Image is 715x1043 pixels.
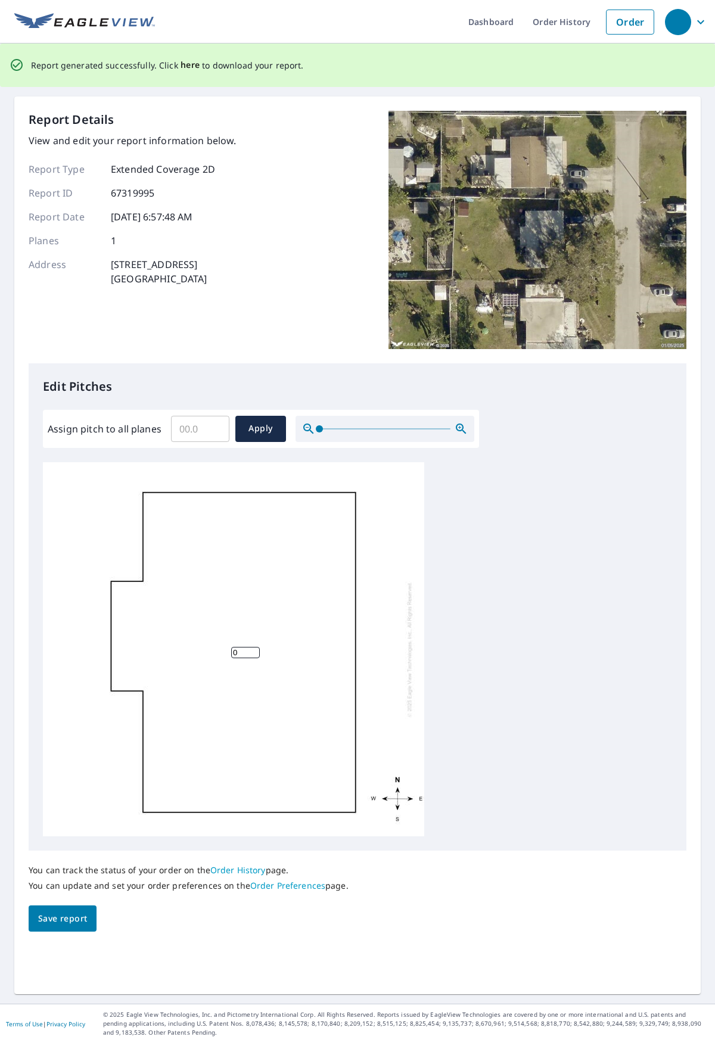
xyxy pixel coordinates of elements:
p: 67319995 [111,186,154,200]
p: Edit Pitches [43,378,672,396]
a: Order [606,10,654,35]
p: Report Date [29,210,100,224]
p: Address [29,257,100,286]
p: | [6,1020,85,1028]
p: Report generated successfully. Click to download your report. [31,58,304,73]
p: You can track the status of your order on the page. [29,865,349,876]
a: Order History [210,864,266,876]
a: Privacy Policy [46,1020,85,1028]
a: Order Preferences [250,880,325,891]
p: Extended Coverage 2D [111,162,215,176]
p: Report ID [29,186,100,200]
button: Apply [235,416,286,442]
img: Top image [388,111,686,349]
button: here [181,58,200,73]
label: Assign pitch to all planes [48,422,161,436]
p: [DATE] 6:57:48 AM [111,210,193,224]
p: Report Type [29,162,100,176]
button: Save report [29,905,97,932]
img: EV Logo [14,13,155,31]
input: 00.0 [171,412,229,446]
p: 1 [111,233,116,248]
p: © 2025 Eagle View Technologies, Inc. and Pictometry International Corp. All Rights Reserved. Repo... [103,1010,709,1037]
p: You can update and set your order preferences on the page. [29,880,349,891]
p: View and edit your report information below. [29,133,237,148]
a: Terms of Use [6,1020,43,1028]
p: Planes [29,233,100,248]
span: Save report [38,911,87,926]
p: Report Details [29,111,114,129]
p: [STREET_ADDRESS] [GEOGRAPHIC_DATA] [111,257,207,286]
span: Apply [245,421,276,436]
